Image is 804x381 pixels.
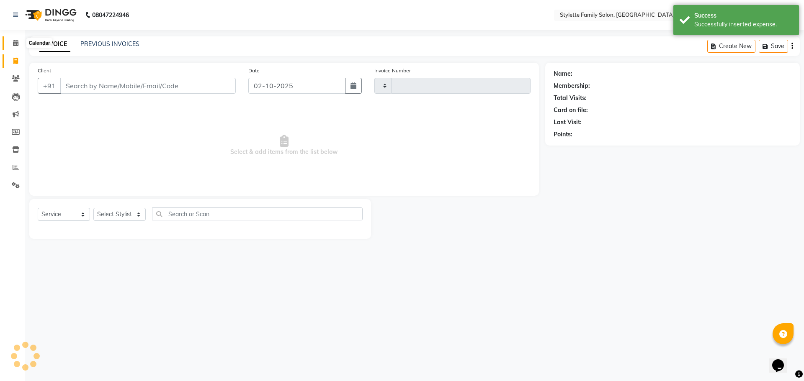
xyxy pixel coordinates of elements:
button: Create New [707,40,755,53]
div: Name: [554,69,572,78]
b: 08047224946 [92,3,129,27]
input: Search by Name/Mobile/Email/Code [60,78,236,94]
span: Select & add items from the list below [38,104,531,187]
label: Invoice Number [374,67,411,74]
iframe: chat widget [769,348,796,373]
div: Last Visit: [554,118,582,127]
label: Date [248,67,260,74]
img: logo [21,3,79,27]
a: PREVIOUS INVOICES [80,40,139,48]
div: Points: [554,130,572,139]
div: Total Visits: [554,94,587,102]
div: Success [694,11,793,20]
div: Successfully inserted expense. [694,20,793,29]
label: Client [38,67,51,74]
div: Calendar [26,38,52,48]
div: Membership: [554,82,590,90]
button: Save [759,40,788,53]
div: Card on file: [554,106,588,115]
input: Search or Scan [152,207,363,220]
button: +91 [38,78,61,94]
